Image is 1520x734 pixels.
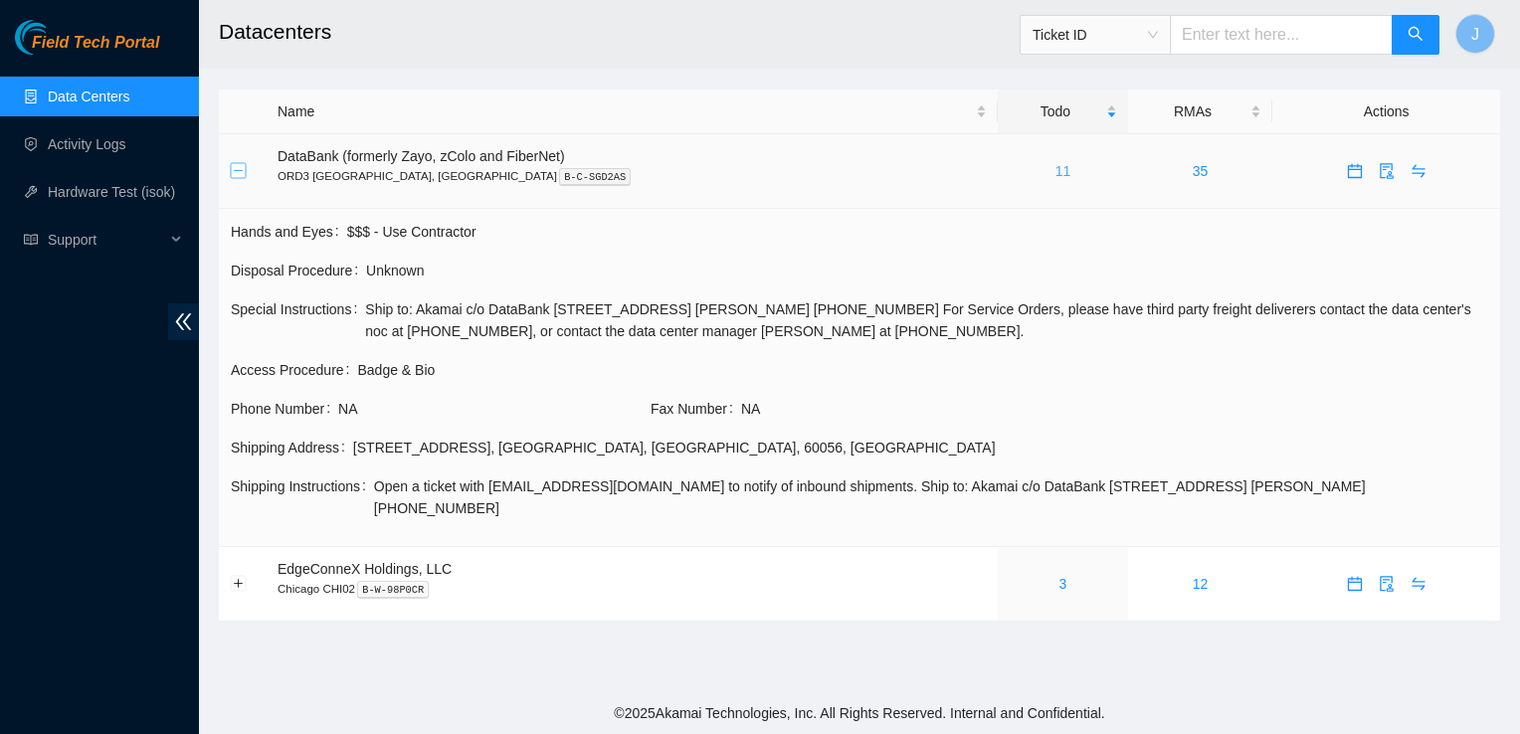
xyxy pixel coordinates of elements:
[231,576,247,592] button: Expand row
[365,298,1488,342] span: Ship to: Akamai c/o DataBank [STREET_ADDRESS] [PERSON_NAME] [PHONE_NUMBER] For Service Orders, pl...
[559,168,631,186] kbd: B-C-SGD2AS
[1372,163,1402,179] span: audit
[199,692,1520,734] footer: © 2025 Akamai Technologies, Inc. All Rights Reserved. Internal and Confidential.
[231,260,366,281] span: Disposal Procedure
[231,221,347,243] span: Hands and Eyes
[347,221,1488,243] span: $$$ - Use Contractor
[366,260,1488,281] span: Unknown
[353,437,1488,459] div: [STREET_ADDRESS] , [GEOGRAPHIC_DATA] , [GEOGRAPHIC_DATA] , 60056 , [GEOGRAPHIC_DATA]
[231,437,353,459] span: Shipping Address
[24,233,38,247] span: read
[231,298,365,342] span: Special Instructions
[741,398,1488,420] span: NA
[338,398,649,420] span: NA
[1371,163,1403,179] a: audit
[357,581,429,599] kbd: B-W-98P0CR
[651,398,741,420] span: Fax Number
[278,580,987,598] p: Chicago CHI02
[1340,163,1370,179] span: calendar
[1340,576,1370,592] span: calendar
[231,398,338,420] span: Phone Number
[1404,163,1433,179] span: swap
[1193,163,1209,179] a: 35
[1372,576,1402,592] span: audit
[1055,163,1071,179] a: 11
[231,475,374,519] span: Shipping Instructions
[15,20,100,55] img: Akamai Technologies
[1193,576,1209,592] a: 12
[48,184,175,200] a: Hardware Test (isok)
[1033,20,1158,50] span: Ticket ID
[48,89,129,104] a: Data Centers
[278,167,987,185] p: ORD3 [GEOGRAPHIC_DATA], [GEOGRAPHIC_DATA]
[1059,576,1067,592] a: 3
[1408,26,1424,45] span: search
[1403,155,1434,187] button: swap
[32,34,159,53] span: Field Tech Portal
[1403,163,1434,179] a: swap
[1339,576,1371,592] a: calendar
[1392,15,1439,55] button: search
[1272,90,1500,134] th: Actions
[358,359,1489,381] span: Badge & Bio
[168,303,199,340] span: double-left
[1403,576,1434,592] a: swap
[231,359,358,381] span: Access Procedure
[15,36,159,62] a: Akamai TechnologiesField Tech Portal
[278,148,565,164] span: DataBank (formerly Zayo, zColo and FiberNet)
[1371,568,1403,600] button: audit
[1403,568,1434,600] button: swap
[1404,576,1433,592] span: swap
[374,475,1488,519] span: Open a ticket with [EMAIL_ADDRESS][DOMAIN_NAME] to notify of inbound shipments. Ship to: Akamai c...
[1371,576,1403,592] a: audit
[1339,163,1371,179] a: calendar
[48,220,165,260] span: Support
[1455,14,1495,54] button: J
[1471,22,1479,47] span: J
[1339,155,1371,187] button: calendar
[231,163,247,179] button: Collapse row
[1339,568,1371,600] button: calendar
[1170,15,1393,55] input: Enter text here...
[278,561,452,577] span: EdgeConneX Holdings, LLC
[1371,155,1403,187] button: audit
[48,136,126,152] a: Activity Logs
